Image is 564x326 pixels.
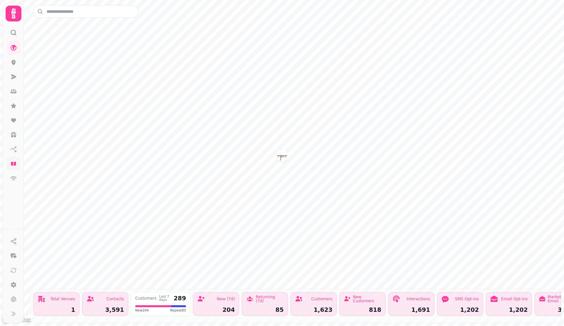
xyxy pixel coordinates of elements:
[135,308,149,313] span: New 204
[455,297,479,301] div: SMS Opt-ins
[107,297,124,301] div: Contacts
[159,295,171,302] div: Last 7 days
[170,308,186,313] span: Repeat 85
[86,307,124,313] div: 3,591
[197,307,235,313] div: 204
[353,295,381,303] div: New Customers
[246,307,284,313] div: 85
[490,307,528,313] div: 1,202
[392,307,430,313] div: 1,691
[173,295,186,301] div: 289
[50,297,75,301] div: Total Venues
[295,307,332,313] div: 1,623
[135,296,157,300] div: Customers
[277,150,287,161] button: Compamigos
[2,316,31,324] a: Mapbox logo
[501,297,528,301] div: Email Opt-ins
[441,307,479,313] div: 1,202
[277,150,287,163] div: Map marker
[38,307,75,313] div: 1
[407,297,430,301] div: Interactions
[344,307,381,313] div: 818
[217,297,235,301] div: New (7d)
[311,297,332,301] div: Customers
[256,295,284,303] div: Returning (7d)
